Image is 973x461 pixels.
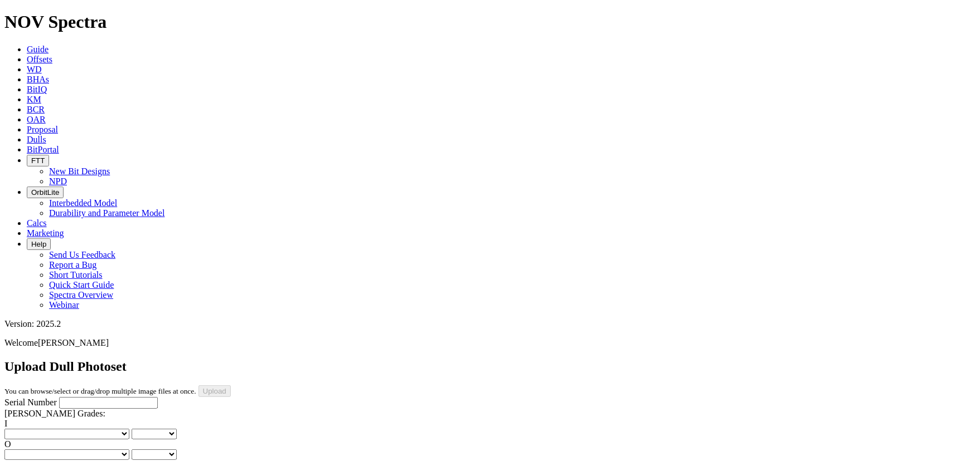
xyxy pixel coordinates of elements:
[27,218,47,228] a: Calcs
[27,238,51,250] button: Help
[49,290,113,300] a: Spectra Overview
[27,55,52,64] a: Offsets
[4,387,196,395] small: You can browse/select or drag/drop multiple image files at once.
[27,75,49,84] a: BHAs
[27,145,59,154] a: BitPortal
[27,85,47,94] a: BitIQ
[27,187,64,198] button: OrbitLite
[4,12,969,32] h1: NOV Spectra
[49,208,165,218] a: Durability and Parameter Model
[4,359,969,374] h2: Upload Dull Photoset
[31,240,46,248] span: Help
[49,270,103,279] a: Short Tutorials
[199,385,231,397] input: Upload
[27,65,42,74] a: WD
[49,300,79,310] a: Webinar
[27,45,49,54] a: Guide
[4,419,7,428] label: I
[27,228,64,238] a: Marketing
[49,198,117,208] a: Interbedded Model
[27,135,46,144] a: Dulls
[49,176,67,186] a: NPD
[4,398,57,407] label: Serial Number
[31,188,59,197] span: OrbitLite
[27,95,41,104] a: KM
[27,115,46,124] a: OAR
[4,319,969,329] div: Version: 2025.2
[31,156,45,165] span: FTT
[49,166,110,176] a: New Bit Designs
[49,250,115,259] a: Send Us Feedback
[49,260,96,269] a: Report a Bug
[38,338,109,347] span: [PERSON_NAME]
[27,105,45,114] a: BCR
[49,280,114,290] a: Quick Start Guide
[27,155,49,166] button: FTT
[4,409,969,419] div: [PERSON_NAME] Grades:
[4,338,969,348] p: Welcome
[4,439,11,449] label: O
[27,125,58,134] a: Proposal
